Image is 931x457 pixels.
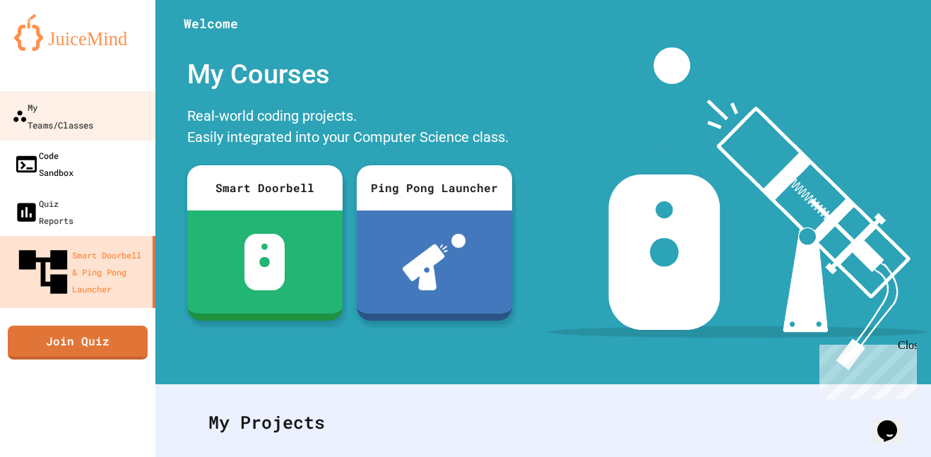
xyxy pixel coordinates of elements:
div: Quiz Reports [14,195,73,229]
div: My Courses [180,47,519,102]
div: My Projects [194,395,892,450]
div: Chat with us now!Close [6,6,97,90]
div: Code Sandbox [14,147,73,181]
div: My Teams/Classes [12,98,93,133]
img: ppl-with-ball.png [403,234,465,290]
div: Smart Doorbell [187,165,343,210]
iframe: chat widget [814,339,917,399]
div: Ping Pong Launcher [357,165,512,210]
img: sdb-white.svg [244,234,285,290]
div: Smart Doorbell & Ping Pong Launcher [14,243,147,301]
iframe: chat widget [872,400,917,443]
a: Join Quiz [8,326,148,360]
img: banner-image-my-projects.png [547,47,926,370]
div: Real-world coding projects. Easily integrated into your Computer Science class. [180,102,519,155]
img: logo-orange.svg [14,14,141,51]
